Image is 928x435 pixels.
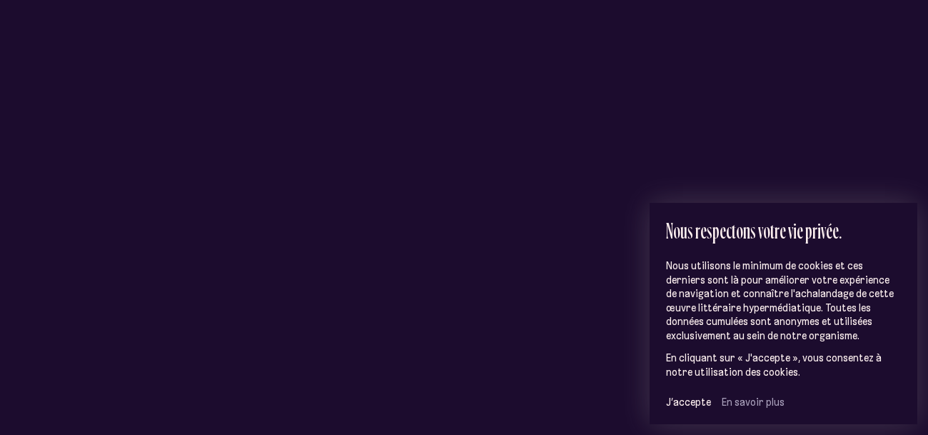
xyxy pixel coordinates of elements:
[666,351,902,379] p: En cliquant sur « J'accepte », vous consentez à notre utilisation des cookies.
[666,219,902,242] h2: Nous respectons votre vie privée.
[666,396,711,409] button: J’accepte
[666,259,902,343] p: Nous utilisons le minimum de cookies et ces derniers sont là pour améliorer votre expérience de n...
[722,396,785,409] a: En savoir plus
